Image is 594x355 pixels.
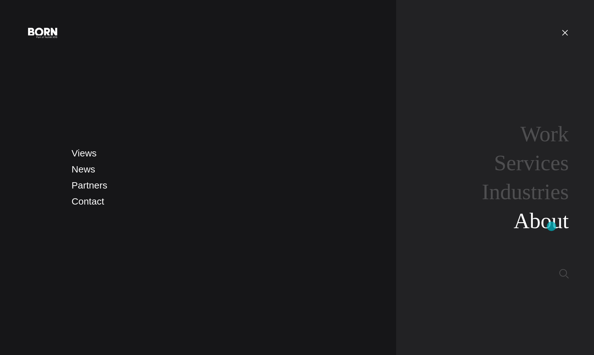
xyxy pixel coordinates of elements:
a: Industries [482,180,569,204]
a: Services [494,151,569,175]
a: News [72,164,95,174]
button: Open [557,26,573,39]
a: Partners [72,180,107,190]
a: Work [520,122,569,146]
a: About [514,209,569,233]
img: Search [559,269,569,279]
a: Contact [72,196,104,206]
a: Views [72,148,96,158]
